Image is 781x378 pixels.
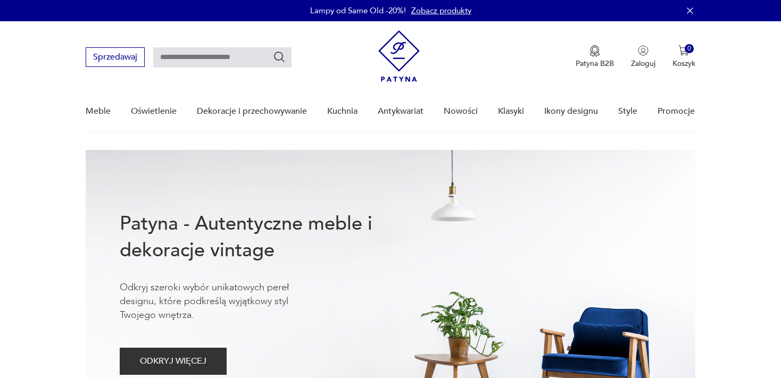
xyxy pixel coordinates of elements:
[86,54,145,62] a: Sprzedawaj
[576,45,614,69] a: Ikona medaluPatyna B2B
[444,91,478,132] a: Nowości
[86,47,145,67] button: Sprzedawaj
[678,45,689,56] img: Ikona koszyka
[631,45,655,69] button: Zaloguj
[120,348,227,375] button: ODKRYJ WIĘCEJ
[378,30,420,82] img: Patyna - sklep z meblami i dekoracjami vintage
[672,58,695,69] p: Koszyk
[378,91,423,132] a: Antykwariat
[273,51,286,63] button: Szukaj
[544,91,598,132] a: Ikony designu
[685,44,694,53] div: 0
[589,45,600,57] img: Ikona medalu
[576,58,614,69] p: Patyna B2B
[120,211,407,264] h1: Patyna - Autentyczne meble i dekoracje vintage
[672,45,695,69] button: 0Koszyk
[631,58,655,69] p: Zaloguj
[658,91,695,132] a: Promocje
[618,91,637,132] a: Style
[310,5,406,16] p: Lampy od Same Old -20%!
[327,91,358,132] a: Kuchnia
[197,91,307,132] a: Dekoracje i przechowywanie
[86,91,111,132] a: Meble
[411,5,471,16] a: Zobacz produkty
[120,281,322,322] p: Odkryj szeroki wybór unikatowych pereł designu, które podkreślą wyjątkowy styl Twojego wnętrza.
[498,91,524,132] a: Klasyki
[131,91,177,132] a: Oświetlenie
[638,45,649,56] img: Ikonka użytkownika
[120,358,227,366] a: ODKRYJ WIĘCEJ
[576,45,614,69] button: Patyna B2B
